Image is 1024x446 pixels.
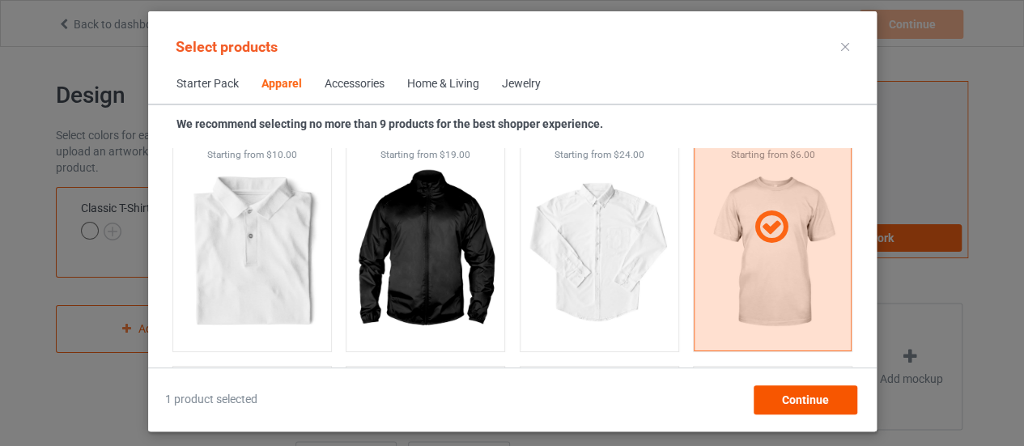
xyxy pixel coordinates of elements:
[165,65,250,104] span: Starter Pack
[176,117,603,130] strong: We recommend selecting no more than 9 products for the best shopper experience.
[781,393,828,406] span: Continue
[753,385,856,414] div: Continue
[346,148,504,162] div: Starting from
[172,148,330,162] div: Starting from
[520,148,678,162] div: Starting from
[261,76,302,92] div: Apparel
[407,76,479,92] div: Home & Living
[440,149,470,160] span: $19.00
[266,149,296,160] span: $10.00
[526,162,671,343] img: regular.jpg
[353,162,498,343] img: regular.jpg
[502,76,541,92] div: Jewelry
[165,392,257,408] span: 1 product selected
[325,76,385,92] div: Accessories
[613,149,644,160] span: $24.00
[176,38,278,55] span: Select products
[179,162,324,343] img: regular.jpg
